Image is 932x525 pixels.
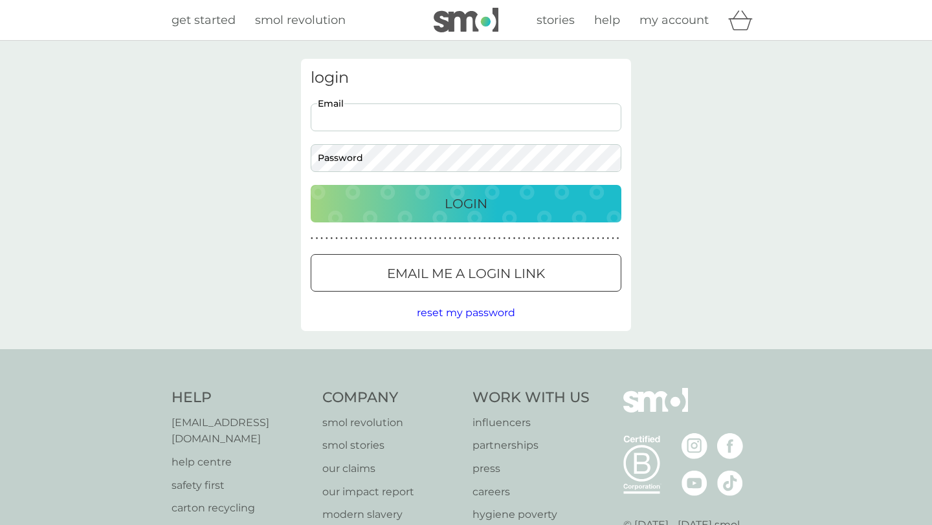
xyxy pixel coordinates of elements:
[533,235,535,242] p: ●
[553,235,555,242] p: ●
[370,235,373,242] p: ●
[311,185,621,222] button: Login
[429,235,432,242] p: ●
[444,235,447,242] p: ●
[365,235,368,242] p: ●
[537,11,575,30] a: stories
[623,388,688,432] img: smol
[503,235,505,242] p: ●
[469,235,471,242] p: ●
[682,470,707,496] img: visit the smol Youtube page
[538,235,540,242] p: ●
[594,13,620,27] span: help
[326,235,328,242] p: ●
[472,388,590,408] h4: Work With Us
[345,235,348,242] p: ●
[255,13,346,27] span: smol revolution
[445,193,487,214] p: Login
[320,235,323,242] p: ●
[542,235,545,242] p: ●
[523,235,526,242] p: ●
[311,235,313,242] p: ●
[568,235,570,242] p: ●
[717,470,743,496] img: visit the smol Tiktok page
[548,235,550,242] p: ●
[493,235,496,242] p: ●
[311,254,621,292] button: Email me a login link
[513,235,516,242] p: ●
[728,7,760,33] div: basket
[355,235,358,242] p: ●
[335,235,338,242] p: ●
[322,484,460,500] p: our impact report
[617,235,619,242] p: ●
[172,500,309,517] a: carton recycling
[472,414,590,431] p: influencers
[390,235,392,242] p: ●
[172,11,236,30] a: get started
[594,11,620,30] a: help
[577,235,580,242] p: ●
[639,11,709,30] a: my account
[597,235,599,242] p: ●
[472,460,590,477] a: press
[717,433,743,459] img: visit the smol Facebook page
[380,235,383,242] p: ●
[417,305,515,321] button: reset my password
[417,306,515,319] span: reset my password
[322,388,460,408] h4: Company
[454,235,456,242] p: ●
[172,13,236,27] span: get started
[518,235,520,242] p: ●
[582,235,584,242] p: ●
[434,8,498,32] img: smol
[172,414,309,447] a: [EMAIL_ADDRESS][DOMAIN_NAME]
[419,235,422,242] p: ●
[449,235,452,242] p: ●
[322,414,460,431] a: smol revolution
[410,235,412,242] p: ●
[399,235,402,242] p: ●
[472,437,590,454] a: partnerships
[483,235,486,242] p: ●
[172,454,309,471] a: help centre
[424,235,427,242] p: ●
[472,484,590,500] a: careers
[592,235,595,242] p: ●
[316,235,318,242] p: ●
[395,235,397,242] p: ●
[489,235,491,242] p: ●
[350,235,353,242] p: ●
[311,69,621,87] h3: login
[375,235,377,242] p: ●
[602,235,605,242] p: ●
[384,235,387,242] p: ●
[414,235,417,242] p: ●
[474,235,476,242] p: ●
[478,235,481,242] p: ●
[528,235,531,242] p: ●
[172,388,309,408] h4: Help
[463,235,466,242] p: ●
[439,235,441,242] p: ●
[472,506,590,523] a: hygiene poverty
[322,460,460,477] a: our claims
[172,477,309,494] a: safety first
[639,13,709,27] span: my account
[331,235,333,242] p: ●
[607,235,610,242] p: ●
[682,433,707,459] img: visit the smol Instagram page
[322,437,460,454] a: smol stories
[537,13,575,27] span: stories
[360,235,362,242] p: ●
